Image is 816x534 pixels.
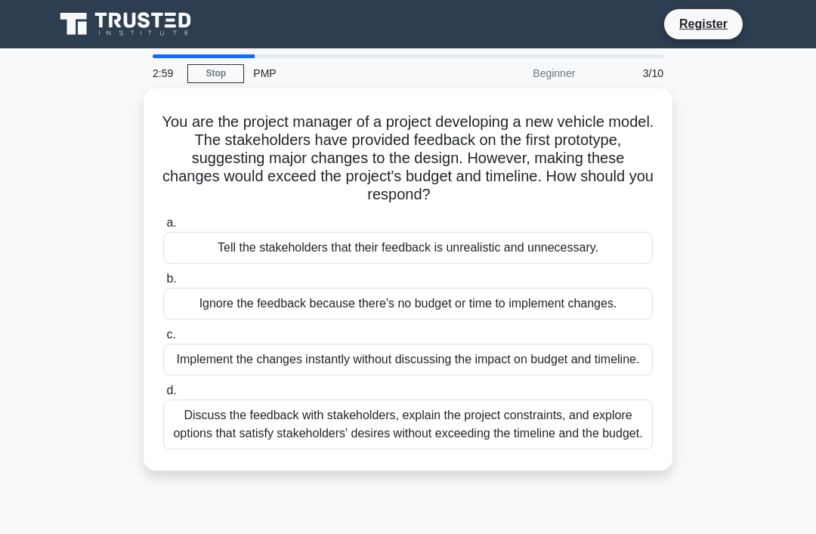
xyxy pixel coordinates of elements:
span: d. [166,384,176,397]
div: PMP [244,58,452,88]
span: b. [166,272,176,285]
div: 2:59 [144,58,187,88]
span: c. [166,328,175,341]
div: Discuss the feedback with stakeholders, explain the project constraints, and explore options that... [163,400,653,449]
div: Beginner [452,58,584,88]
h5: You are the project manager of a project developing a new vehicle model. The stakeholders have pr... [162,113,654,205]
div: Tell the stakeholders that their feedback is unrealistic and unnecessary. [163,232,653,264]
a: Stop [187,64,244,83]
a: Register [670,14,737,33]
span: a. [166,216,176,229]
div: Implement the changes instantly without discussing the impact on budget and timeline. [163,344,653,375]
div: 3/10 [584,58,672,88]
div: Ignore the feedback because there's no budget or time to implement changes. [163,288,653,319]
